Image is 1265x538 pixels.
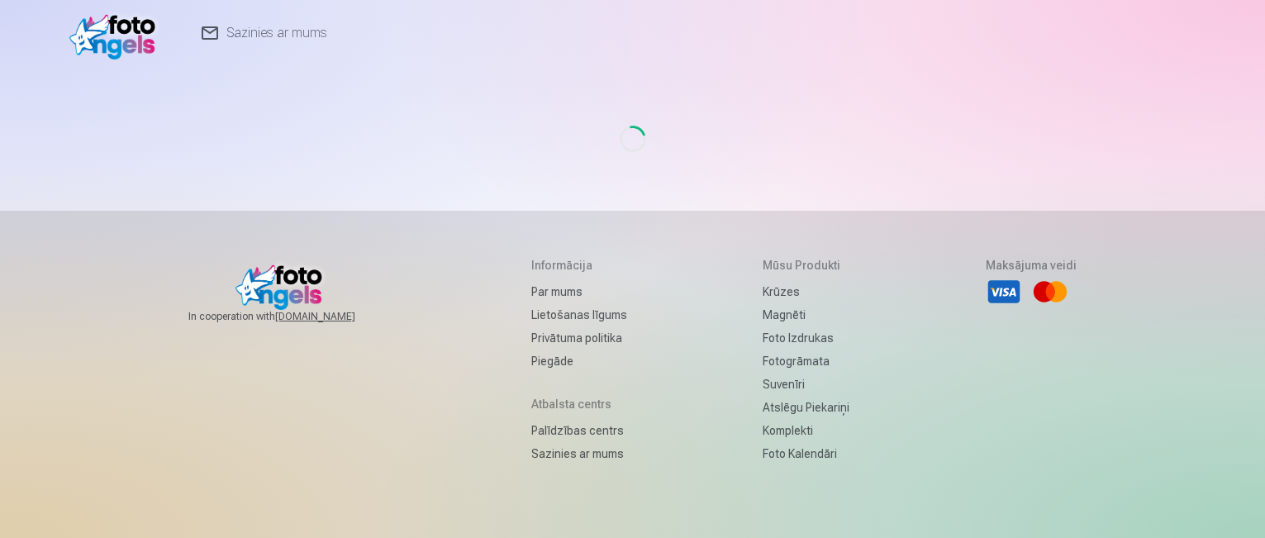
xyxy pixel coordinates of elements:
li: Visa [986,274,1022,310]
a: Palīdzības centrs [531,419,627,442]
h5: Informācija [531,257,627,274]
a: Par mums [531,280,627,303]
a: Piegāde [531,350,627,373]
h5: Mūsu produkti [763,257,849,274]
a: Privātuma politika [531,326,627,350]
span: In cooperation with [188,310,395,323]
a: Suvenīri [763,373,849,396]
a: Fotogrāmata [763,350,849,373]
a: Lietošanas līgums [531,303,627,326]
a: Komplekti [763,419,849,442]
a: Foto kalendāri [763,442,849,465]
h5: Maksājuma veidi [986,257,1077,274]
a: Foto izdrukas [763,326,849,350]
a: [DOMAIN_NAME] [275,310,395,323]
a: Krūzes [763,280,849,303]
h5: Atbalsta centrs [531,396,627,412]
a: Sazinies ar mums [531,442,627,465]
li: Mastercard [1032,274,1068,310]
a: Magnēti [763,303,849,326]
a: Atslēgu piekariņi [763,396,849,419]
img: /v1 [69,7,164,60]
